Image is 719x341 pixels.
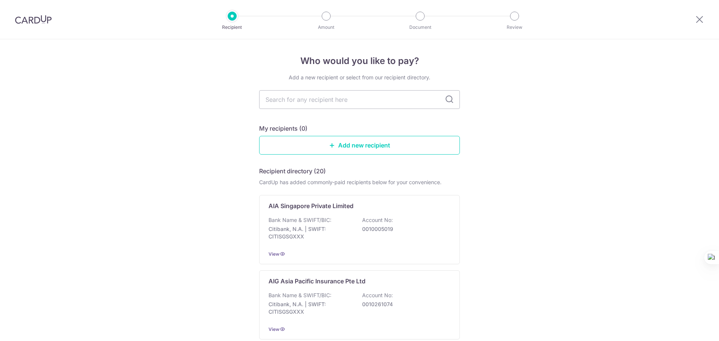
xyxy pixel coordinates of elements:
h4: Who would you like to pay? [259,54,460,68]
h5: My recipients (0) [259,124,307,133]
p: Amount [298,24,354,31]
p: 0010261074 [362,301,446,308]
p: Review [487,24,542,31]
p: Citibank, N.A. | SWIFT: CITISGSGXXX [269,225,352,240]
div: Add a new recipient or select from our recipient directory. [259,74,460,81]
p: Account No: [362,216,393,224]
a: View [269,326,279,332]
div: CardUp has added commonly-paid recipients below for your convenience. [259,179,460,186]
img: CardUp [15,15,52,24]
p: 0010005019 [362,225,446,233]
p: Citibank, N.A. | SWIFT: CITISGSGXXX [269,301,352,316]
p: Recipient [204,24,260,31]
p: Bank Name & SWIFT/BIC: [269,216,331,224]
p: AIG Asia Pacific Insurance Pte Ltd [269,277,365,286]
p: Document [392,24,448,31]
p: Account No: [362,292,393,299]
p: AIA Singapore Private Limited [269,201,354,210]
p: Bank Name & SWIFT/BIC: [269,292,331,299]
input: Search for any recipient here [259,90,460,109]
h5: Recipient directory (20) [259,167,326,176]
a: Add new recipient [259,136,460,155]
iframe: Opens a widget where you can find more information [671,319,712,337]
a: View [269,251,279,257]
